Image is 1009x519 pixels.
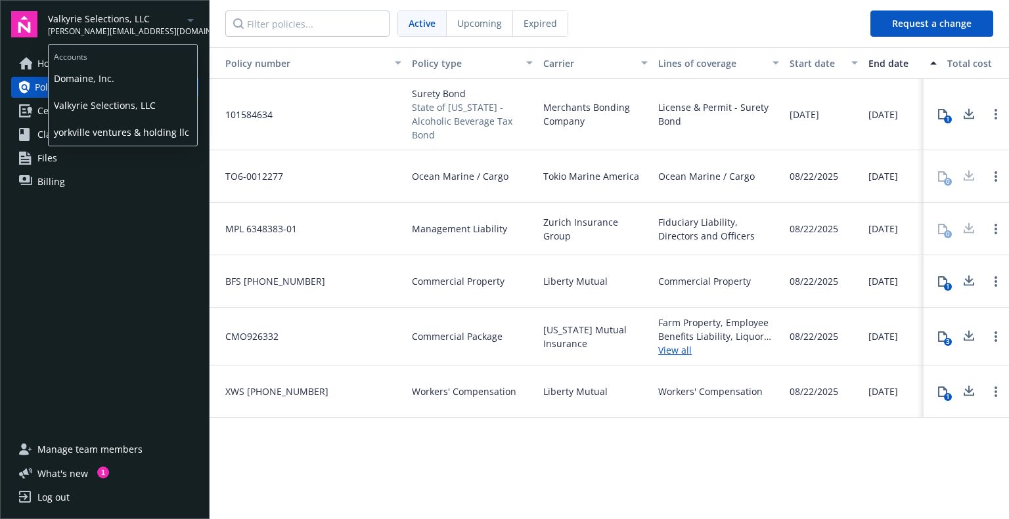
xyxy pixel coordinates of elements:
[868,108,898,121] span: [DATE]
[457,16,502,30] span: Upcoming
[215,108,273,121] span: 101584634
[412,169,508,183] span: Ocean Marine / Cargo
[930,268,956,295] button: 1
[944,338,952,346] div: 3
[225,10,390,37] input: Filter policies...
[407,47,538,79] button: Policy type
[11,124,198,145] a: Claims
[412,87,533,100] span: Surety Bond
[37,439,143,460] span: Manage team members
[215,384,328,398] span: XWS [PHONE_NUMBER]
[868,329,898,343] span: [DATE]
[790,384,838,398] span: 08/22/2025
[653,47,784,79] button: Lines of coverage
[37,467,88,480] span: What ' s new
[48,12,183,26] span: Valkyrie Selections, LLC
[215,56,387,70] div: Policy number
[215,56,387,70] div: Toggle SortBy
[868,384,898,398] span: [DATE]
[930,379,956,405] button: 1
[11,100,198,121] a: Certificates
[215,169,283,183] span: TO6-0012277
[412,274,504,288] span: Commercial Property
[868,222,898,236] span: [DATE]
[543,323,648,350] span: [US_STATE] Mutual Insurance
[37,53,63,74] span: Home
[658,316,779,343] div: Farm Property, Employee Benefits Liability, Liquor Liability, Commercial Property, General Liabil...
[524,16,557,30] span: Expired
[863,47,942,79] button: End date
[48,11,198,37] button: Valkyrie Selections, LLC[PERSON_NAME][EMAIL_ADDRESS][DOMAIN_NAME]arrowDropDown
[215,274,325,288] span: BFS [PHONE_NUMBER]
[790,56,843,70] div: Start date
[988,106,1004,122] a: Open options
[49,45,197,65] span: Accounts
[944,115,952,123] div: 1
[11,53,198,74] a: Home
[97,467,109,478] div: 1
[35,77,68,98] span: Policies
[658,215,779,243] div: Fiduciary Liability, Directors and Officers
[988,169,1004,184] a: Open options
[412,329,503,343] span: Commercial Package
[944,393,952,401] div: 1
[658,100,779,128] div: License & Permit - Surety Bond
[784,47,863,79] button: Start date
[543,274,608,288] span: Liberty Mutual
[988,221,1004,237] a: Open options
[37,100,87,121] span: Certificates
[870,10,993,37] button: Request a change
[183,12,198,28] a: arrowDropDown
[930,101,956,127] button: 1
[790,329,838,343] span: 08/22/2025
[790,108,819,121] span: [DATE]
[543,384,608,398] span: Liberty Mutual
[37,124,67,145] span: Claims
[790,274,838,288] span: 08/22/2025
[790,169,838,183] span: 08/22/2025
[658,169,755,183] div: Ocean Marine / Cargo
[11,171,198,192] a: Billing
[11,439,198,460] a: Manage team members
[930,323,956,350] button: 3
[658,56,765,70] div: Lines of coverage
[868,274,898,288] span: [DATE]
[11,148,198,169] a: Files
[538,47,653,79] button: Carrier
[48,26,183,37] span: [PERSON_NAME][EMAIL_ADDRESS][DOMAIN_NAME]
[37,171,65,192] span: Billing
[37,487,70,508] div: Log out
[868,56,922,70] div: End date
[215,222,297,236] span: MPL 6348383-01
[54,119,192,146] span: yorkville ventures & holding llc
[409,16,436,30] span: Active
[543,169,639,183] span: Tokio Marine America
[37,148,57,169] span: Files
[947,56,1008,70] div: Total cost
[988,384,1004,400] a: Open options
[658,343,779,357] a: View all
[988,329,1004,344] a: Open options
[868,169,898,183] span: [DATE]
[54,65,192,92] span: Domaine, Inc.
[412,222,507,236] span: Management Liability
[988,274,1004,289] a: Open options
[215,329,279,343] span: CMO926332
[543,56,633,70] div: Carrier
[658,274,751,288] div: Commercial Property
[790,222,838,236] span: 08/22/2025
[543,100,648,128] span: Merchants Bonding Company
[658,384,763,398] div: Workers' Compensation
[412,56,518,70] div: Policy type
[944,283,952,291] div: 1
[11,77,198,98] a: Policies
[11,467,109,480] button: What's new1
[543,215,648,243] span: Zurich Insurance Group
[412,384,516,398] span: Workers' Compensation
[11,11,37,37] img: navigator-logo.svg
[412,100,533,142] span: State of [US_STATE] - Alcoholic Beverage Tax Bond
[54,92,192,119] span: Valkyrie Selections, LLC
